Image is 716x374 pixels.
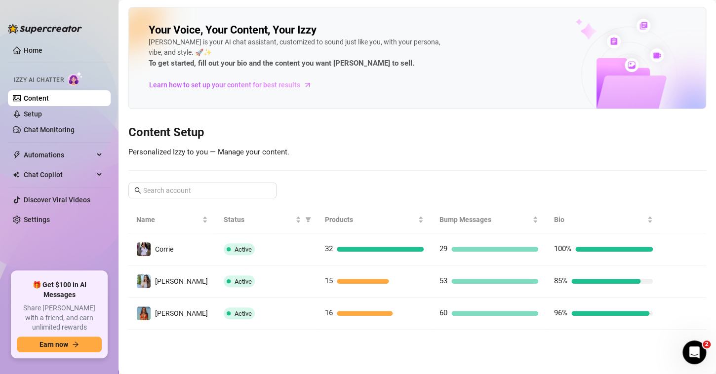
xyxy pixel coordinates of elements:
[143,185,263,196] input: Search account
[149,37,445,70] div: [PERSON_NAME] is your AI chat assistant, customized to sound just like you, with your persona, vi...
[136,214,200,225] span: Name
[24,110,42,118] a: Setup
[155,245,173,253] span: Corrie
[14,75,64,85] span: Izzy AI Chatter
[137,274,151,288] img: Gracie
[137,242,151,256] img: Corrie
[432,206,546,233] th: Bump Messages
[303,80,313,90] span: arrow-right
[149,23,317,37] h2: Your Voice, Your Content, Your Izzy
[128,206,216,233] th: Name
[13,171,19,178] img: Chat Copilot
[24,46,42,54] a: Home
[303,212,313,227] span: filter
[439,276,447,285] span: 53
[554,214,645,225] span: Bio
[325,244,333,253] span: 32
[13,151,21,159] span: thunderbolt
[128,148,289,156] span: Personalized Izzy to you — Manage your content.
[439,214,530,225] span: Bump Messages
[305,217,311,223] span: filter
[137,306,151,320] img: Rebecca
[325,214,416,225] span: Products
[155,277,208,285] span: [PERSON_NAME]
[554,276,567,285] span: 85%
[149,59,414,68] strong: To get started, fill out your bio and the content you want [PERSON_NAME] to sell.
[72,341,79,348] span: arrow-right
[24,94,49,102] a: Content
[317,206,432,233] th: Products
[8,24,82,34] img: logo-BBDzfeDw.svg
[134,187,141,194] span: search
[24,196,90,204] a: Discover Viral Videos
[439,244,447,253] span: 29
[235,278,252,285] span: Active
[682,340,706,364] iframe: Intercom live chat
[17,303,102,333] span: Share [PERSON_NAME] with a friend, and earn unlimited rewards
[149,77,319,93] a: Learn how to set up your content for best results
[325,308,333,317] span: 16
[24,147,94,163] span: Automations
[235,246,252,253] span: Active
[325,276,333,285] span: 15
[553,8,706,109] img: ai-chatter-content-library-cLFOSyPT.png
[24,167,94,183] span: Chat Copilot
[40,340,68,348] span: Earn now
[17,337,102,352] button: Earn nowarrow-right
[68,72,83,86] img: AI Chatter
[554,244,571,253] span: 100%
[546,206,661,233] th: Bio
[128,125,706,141] h3: Content Setup
[149,79,300,90] span: Learn how to set up your content for best results
[235,310,252,317] span: Active
[17,280,102,299] span: 🎁 Get $100 in AI Messages
[703,340,711,348] span: 2
[439,308,447,317] span: 60
[224,214,293,225] span: Status
[155,309,208,317] span: [PERSON_NAME]
[24,126,75,134] a: Chat Monitoring
[24,216,50,224] a: Settings
[216,206,317,233] th: Status
[554,308,567,317] span: 96%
